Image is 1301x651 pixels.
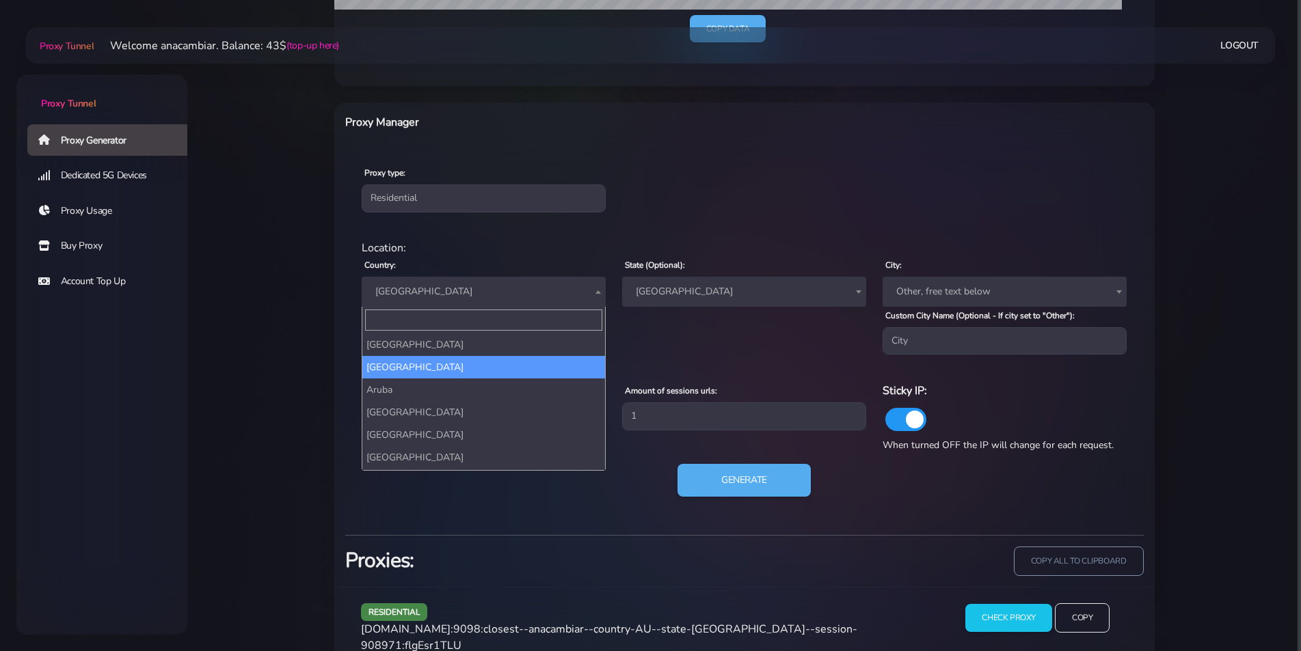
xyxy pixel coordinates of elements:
li: [GEOGRAPHIC_DATA] [362,469,605,491]
label: Country: [364,259,396,271]
li: Welcome anacambiar. Balance: 43$ [94,38,339,54]
span: Other, free text below [891,282,1118,301]
input: Search [365,309,602,331]
span: Other, free text below [883,277,1127,307]
h3: Proxies: [345,546,736,574]
span: Western Australia [630,282,858,301]
a: Dedicated 5G Devices [27,160,198,191]
a: Copy data [690,15,766,43]
h6: Proxy Manager [345,113,804,131]
input: Check Proxy [965,604,1052,632]
a: Logout [1220,33,1259,58]
a: Proxy Usage [27,195,198,227]
span: Proxy Tunnel [41,97,96,110]
label: State (Optional): [625,259,685,271]
a: Account Top Up [27,266,198,297]
li: [GEOGRAPHIC_DATA] [362,333,605,356]
li: [GEOGRAPHIC_DATA] [362,401,605,424]
li: Aruba [362,378,605,401]
span: residential [361,603,428,620]
a: Proxy Tunnel [37,35,94,57]
input: Copy [1055,603,1110,633]
input: City [883,327,1127,355]
li: [GEOGRAPHIC_DATA] [362,424,605,446]
span: When turned OFF the IP will change for each request. [883,439,1114,452]
div: Proxy Settings: [353,365,1136,382]
div: Location: [353,240,1136,256]
label: City: [885,259,902,271]
li: [GEOGRAPHIC_DATA] [362,356,605,378]
span: Western Australia [622,277,866,307]
input: copy all to clipboard [1014,546,1144,576]
button: Generate [678,464,811,497]
span: Australia [370,282,598,301]
a: Proxy Tunnel [16,74,187,111]
span: Australia [362,277,606,307]
iframe: Webchat Widget [1235,585,1284,634]
h6: Sticky IP: [883,382,1127,400]
a: Buy Proxy [27,230,198,262]
a: Proxy Generator [27,124,198,156]
a: (top-up here) [286,38,339,53]
li: [GEOGRAPHIC_DATA] [362,446,605,469]
label: Custom City Name (Optional - If city set to "Other"): [885,309,1075,322]
span: Proxy Tunnel [40,40,94,53]
label: Amount of sessions urls: [625,385,717,397]
label: Proxy type: [364,167,405,179]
